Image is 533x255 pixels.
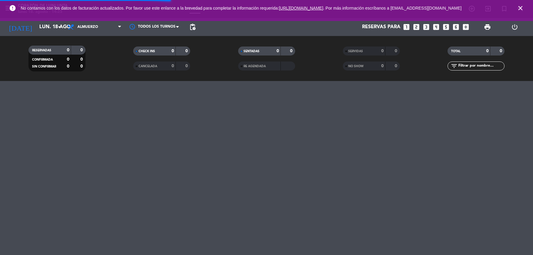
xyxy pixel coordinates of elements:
[412,23,420,31] i: looks_two
[185,49,189,53] strong: 0
[80,48,84,52] strong: 0
[67,57,69,61] strong: 0
[348,50,363,53] span: SERVIDAS
[381,64,384,68] strong: 0
[244,65,266,68] span: RE AGENDADA
[484,23,491,31] span: print
[422,23,430,31] i: looks_3
[500,49,503,53] strong: 0
[451,62,458,70] i: filter_list
[517,4,524,12] i: close
[451,50,460,53] span: TOTAL
[80,57,84,61] strong: 0
[244,50,259,53] span: SENTADAS
[139,50,155,53] span: CHECK INS
[172,64,174,68] strong: 0
[501,18,529,36] div: LOG OUT
[4,20,36,34] i: [DATE]
[395,64,398,68] strong: 0
[395,49,398,53] strong: 0
[511,23,518,31] i: power_settings_new
[432,23,440,31] i: looks_4
[189,23,196,31] span: pending_actions
[458,63,504,69] input: Filtrar por nombre...
[77,25,98,29] span: Almuerzo
[56,23,63,31] i: arrow_drop_down
[452,23,460,31] i: looks_6
[67,64,69,68] strong: 0
[362,24,400,30] span: Reservas para
[323,6,462,10] a: . Por más información escríbanos a [EMAIL_ADDRESS][DOMAIN_NAME]
[32,49,51,52] span: RESERVADAS
[486,49,489,53] strong: 0
[172,49,174,53] strong: 0
[32,58,53,61] span: CONFIRMADA
[32,65,56,68] span: SIN CONFIRMAR
[348,65,364,68] span: NO SHOW
[67,48,69,52] strong: 0
[290,49,294,53] strong: 0
[9,4,16,12] i: error
[185,64,189,68] strong: 0
[442,23,450,31] i: looks_5
[80,64,84,68] strong: 0
[462,23,470,31] i: add_box
[381,49,384,53] strong: 0
[279,6,323,10] a: [URL][DOMAIN_NAME]
[21,6,462,10] span: No contamos con los datos de facturación actualizados. Por favor use este enlance a la brevedad p...
[403,23,410,31] i: looks_one
[277,49,279,53] strong: 0
[139,65,157,68] span: CANCELADA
